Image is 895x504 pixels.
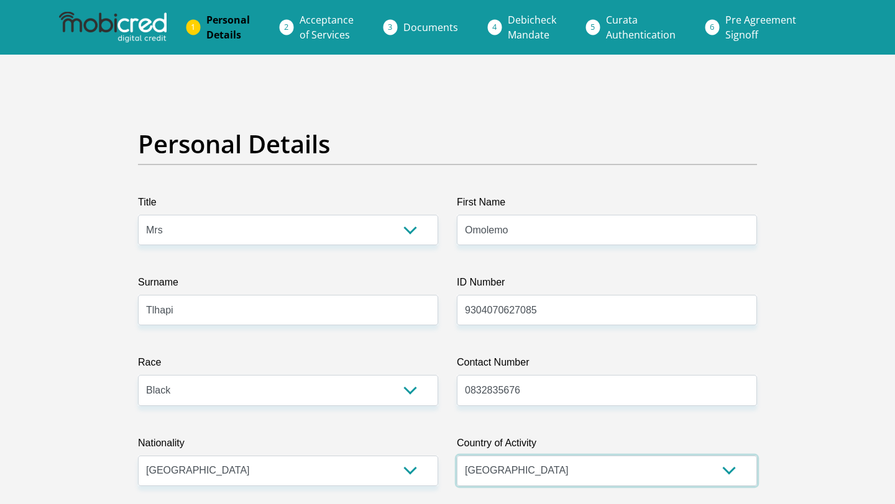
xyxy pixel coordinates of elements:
label: Nationality [138,436,438,456]
input: First Name [457,215,757,245]
span: Pre Agreement Signoff [725,13,796,42]
input: ID Number [457,295,757,325]
label: Race [138,355,438,375]
label: Contact Number [457,355,757,375]
span: Documents [403,20,458,34]
span: Debicheck Mandate [508,13,556,42]
input: Surname [138,295,438,325]
a: Documents [393,15,468,40]
h2: Personal Details [138,129,757,159]
span: Curata Authentication [606,13,676,42]
label: ID Number [457,275,757,295]
span: Acceptance of Services [300,13,354,42]
label: Title [138,195,438,215]
a: Pre AgreementSignoff [715,7,806,47]
label: First Name [457,195,757,215]
a: DebicheckMandate [498,7,566,47]
span: Personal Details [206,13,250,42]
input: Contact Number [457,375,757,405]
label: Surname [138,275,438,295]
a: CurataAuthentication [596,7,686,47]
a: Acceptanceof Services [290,7,364,47]
a: PersonalDetails [196,7,260,47]
label: Country of Activity [457,436,757,456]
img: mobicred logo [59,12,166,43]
